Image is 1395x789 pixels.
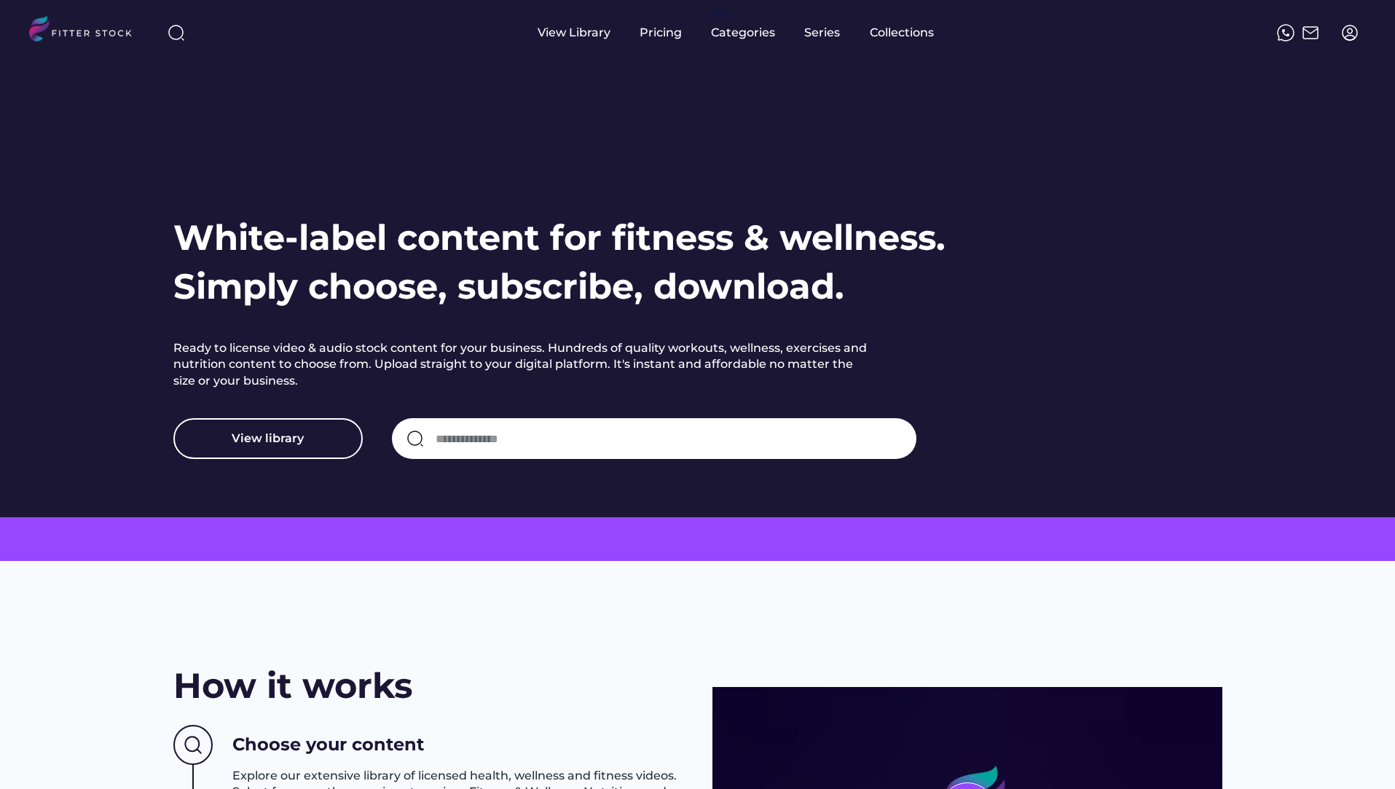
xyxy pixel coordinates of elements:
[29,16,144,46] img: LOGO.svg
[173,213,946,311] h1: White-label content for fitness & wellness. Simply choose, subscribe, download.
[232,732,424,757] h3: Choose your content
[1277,24,1294,42] img: meteor-icons_whatsapp%20%281%29.svg
[870,25,934,41] div: Collections
[168,24,185,42] img: search-normal%203.svg
[1341,24,1359,42] img: profile-circle.svg
[173,662,412,710] h2: How it works
[406,430,424,447] img: search-normal.svg
[173,340,873,389] h2: Ready to license video & audio stock content for your business. Hundreds of quality workouts, wel...
[173,725,213,766] img: Group%201000002437%20%282%29.svg
[538,25,610,41] div: View Library
[1302,24,1319,42] img: Frame%2051.svg
[173,418,363,459] button: View library
[711,25,775,41] div: Categories
[804,25,841,41] div: Series
[640,25,682,41] div: Pricing
[711,7,730,22] div: fvck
